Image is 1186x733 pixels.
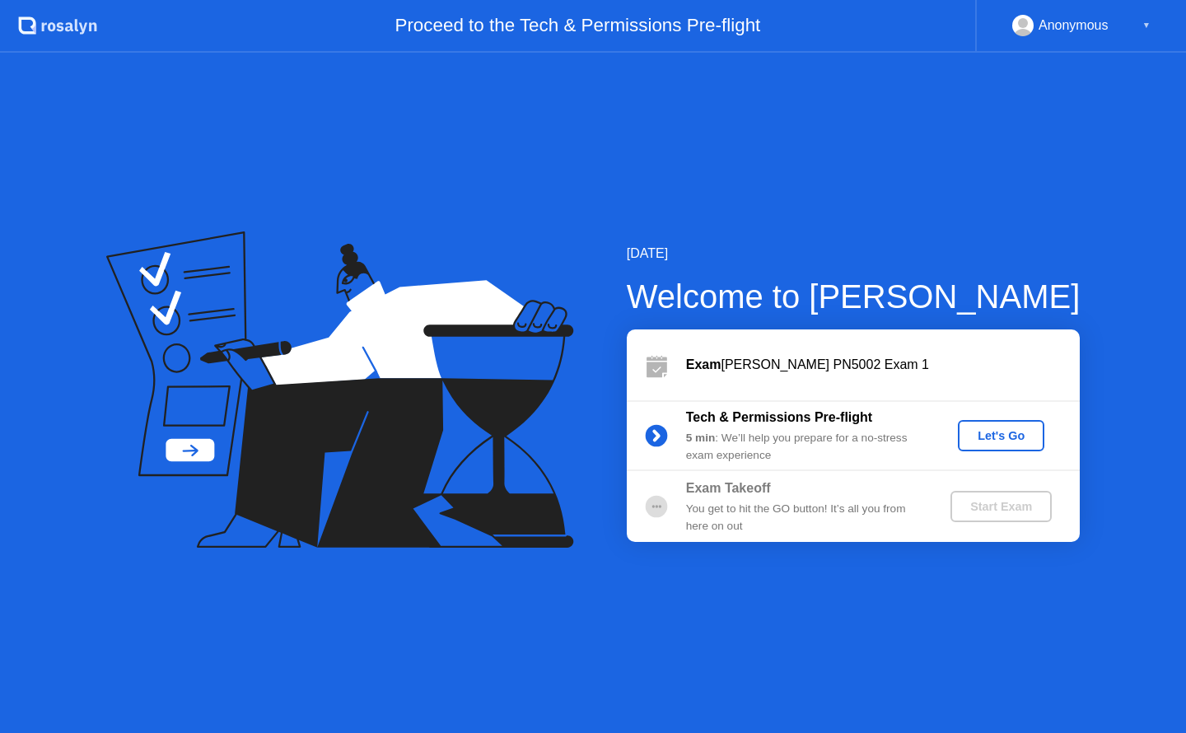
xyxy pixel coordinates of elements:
div: [DATE] [627,244,1081,264]
b: Exam Takeoff [686,481,771,495]
div: Anonymous [1039,15,1109,36]
b: Tech & Permissions Pre-flight [686,410,872,424]
div: : We’ll help you prepare for a no-stress exam experience [686,430,923,464]
div: [PERSON_NAME] PN5002 Exam 1 [686,355,1080,375]
div: You get to hit the GO button! It’s all you from here on out [686,501,923,535]
div: ▼ [1142,15,1151,36]
div: Let's Go [964,429,1038,442]
div: Welcome to [PERSON_NAME] [627,272,1081,321]
button: Start Exam [950,491,1052,522]
div: Start Exam [957,500,1045,513]
b: 5 min [686,432,716,444]
button: Let's Go [958,420,1044,451]
b: Exam [686,357,721,371]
